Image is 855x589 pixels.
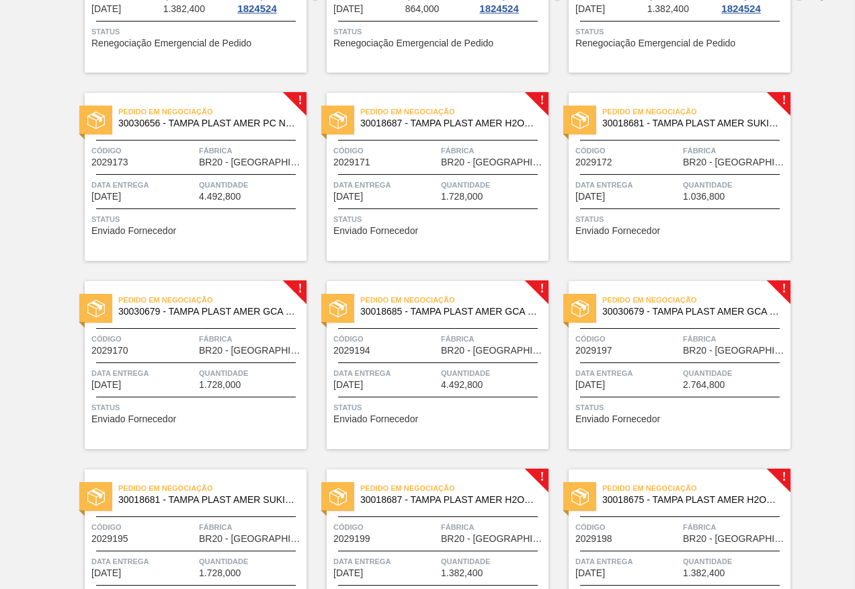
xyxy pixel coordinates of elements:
[360,105,548,118] span: Pedido em Negociação
[333,380,363,390] span: 09/10/2025
[333,25,545,38] span: Status
[91,332,196,346] span: Código
[87,300,105,317] img: status
[602,105,790,118] span: Pedido em Negociação
[683,192,725,202] span: 1.036,800
[333,401,545,414] span: Status
[199,520,303,534] span: Fábrica
[235,3,279,14] div: 1824524
[91,157,128,167] span: 2029173
[333,520,438,534] span: Código
[91,534,128,544] span: 2029195
[199,178,303,192] span: Quantidade
[333,414,418,424] span: Enviado Fornecedor
[87,112,105,129] img: status
[360,293,548,307] span: Pedido em Negociação
[360,307,538,317] span: 30018685 - TAMPA PLAST AMER GCA S/LINER
[575,192,605,202] span: 02/10/2025
[575,157,612,167] span: 2029172
[683,520,787,534] span: Fábrica
[65,93,307,261] a: !statusPedido em Negociação30030656 - TAMPA PLAST AMER PC NIV24Código2029173FábricaBR20 - [GEOGRA...
[118,293,307,307] span: Pedido em Negociação
[602,118,780,128] span: 30018681 - TAMPA PLAST AMER SUKITA S/LINER
[441,534,545,544] span: BR20 - Sapucaia
[441,520,545,534] span: Fábrica
[441,178,545,192] span: Quantidade
[575,520,680,534] span: Código
[683,332,787,346] span: Fábrica
[575,568,605,578] span: 22/10/2025
[548,93,790,261] a: !statusPedido em Negociação30018681 - TAMPA PLAST AMER SUKITA S/LINERCódigo2029172FábricaBR20 - [...
[683,346,787,356] span: BR20 - Sapucaia
[575,212,787,226] span: Status
[441,346,545,356] span: BR20 - Sapucaia
[333,346,370,356] span: 2029194
[575,178,680,192] span: Data entrega
[91,568,121,578] span: 17/10/2025
[199,192,241,202] span: 4.492,800
[91,144,196,157] span: Código
[575,380,605,390] span: 15/10/2025
[441,144,545,157] span: Fábrica
[333,178,438,192] span: Data entrega
[329,300,347,317] img: status
[683,555,787,568] span: Quantidade
[333,366,438,380] span: Data entrega
[575,401,787,414] span: Status
[91,346,128,356] span: 2029170
[683,568,725,578] span: 1.382,400
[87,488,105,506] img: status
[441,568,483,578] span: 1.382,400
[602,495,780,505] span: 30018675 - TAMPA PLAST AMER H2OH LIMONETO S/LINER
[118,307,296,317] span: 30030679 - TAMPA PLAST AMER GCA ZERO NIV24
[602,293,790,307] span: Pedido em Negociação
[65,281,307,449] a: !statusPedido em Negociação30030679 - TAMPA PLAST AMER GCA ZERO NIV24Código2029170FábricaBR20 - [...
[329,488,347,506] img: status
[91,366,196,380] span: Data entrega
[719,3,763,14] div: 1824524
[405,4,440,14] span: 864,000
[683,144,787,157] span: Fábrica
[360,495,538,505] span: 30018687 - TAMPA PLAST AMER H2OH LIMAO S/LINER
[91,212,303,226] span: Status
[333,4,363,14] span: 30/09/2025
[575,332,680,346] span: Código
[333,226,418,236] span: Enviado Fornecedor
[571,300,589,317] img: status
[602,307,780,317] span: 30030679 - TAMPA PLAST AMER GCA ZERO NIV24
[575,366,680,380] span: Data entrega
[548,281,790,449] a: !statusPedido em Negociação30030679 - TAMPA PLAST AMER GCA ZERO NIV24Código2029197FábricaBR20 - [...
[91,38,251,48] span: Renegociação Emergencial de Pedido
[333,555,438,568] span: Data entrega
[118,481,307,495] span: Pedido em Negociação
[91,192,121,202] span: 30/09/2025
[683,178,787,192] span: Quantidade
[575,346,612,356] span: 2029197
[91,414,176,424] span: Enviado Fornecedor
[199,157,303,167] span: BR20 - Sapucaia
[307,281,548,449] a: !statusPedido em Negociação30018685 - TAMPA PLAST AMER GCA S/LINERCódigo2029194FábricaBR20 - [GEO...
[575,38,735,48] span: Renegociação Emergencial de Pedido
[575,534,612,544] span: 2029198
[329,112,347,129] img: status
[333,192,363,202] span: 02/10/2025
[199,144,303,157] span: Fábrica
[91,25,303,38] span: Status
[91,380,121,390] span: 02/10/2025
[647,4,689,14] span: 1.382,400
[441,192,483,202] span: 1.728,000
[118,105,307,118] span: Pedido em Negociação
[91,178,196,192] span: Data entrega
[441,380,483,390] span: 4.492,800
[683,366,787,380] span: Quantidade
[683,534,787,544] span: BR20 - Sapucaia
[575,144,680,157] span: Código
[163,4,205,14] span: 1.382,400
[333,144,438,157] span: Código
[307,93,548,261] a: !statusPedido em Negociação30018687 - TAMPA PLAST AMER H2OH LIMAO S/LINERCódigo2029171FábricaBR20...
[333,212,545,226] span: Status
[575,25,787,38] span: Status
[571,112,589,129] img: status
[683,380,725,390] span: 2.764,800
[199,332,303,346] span: Fábrica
